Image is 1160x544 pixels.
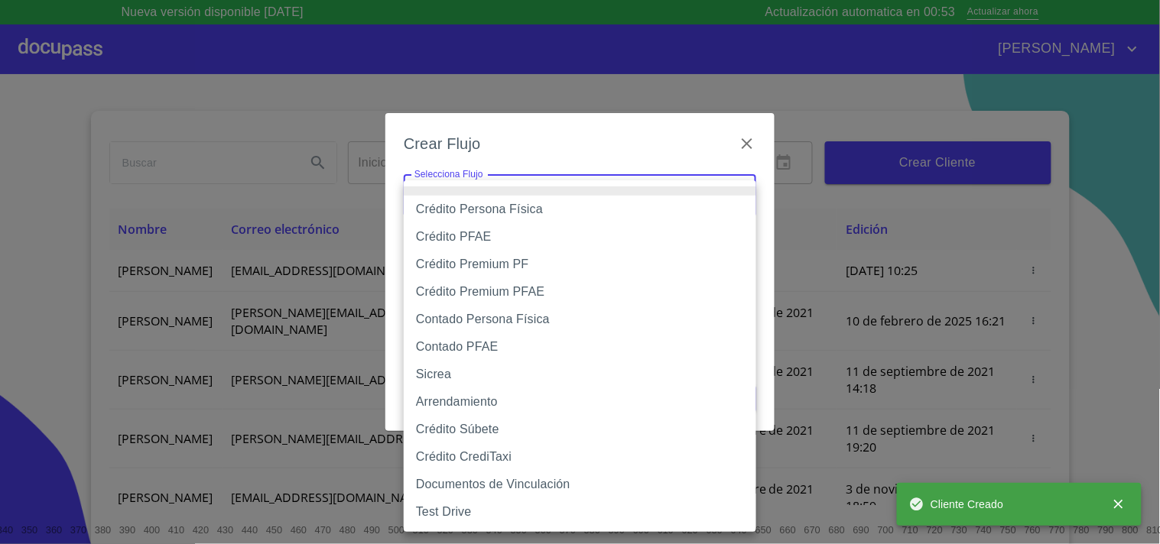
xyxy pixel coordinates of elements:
li: Contado Persona Física [404,306,756,333]
li: Sicrea [404,361,756,388]
li: Crédito Súbete [404,416,756,443]
li: Documentos de Vinculación [404,471,756,498]
li: Arrendamiento [404,388,756,416]
li: Crédito Premium PFAE [404,278,756,306]
li: Crédito CrediTaxi [404,443,756,471]
span: Cliente Creado [909,497,1004,512]
button: close [1102,487,1136,521]
li: Test Drive [404,498,756,526]
li: Crédito PFAE [404,223,756,251]
li: Crédito Persona Física [404,196,756,223]
li: None [404,186,756,196]
li: Crédito Premium PF [404,251,756,278]
li: Contado PFAE [404,333,756,361]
